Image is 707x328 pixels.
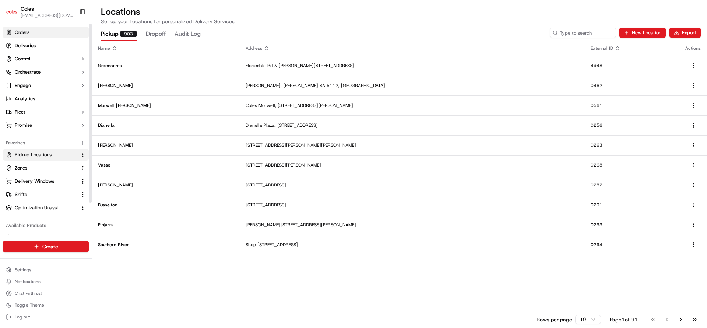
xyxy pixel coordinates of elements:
[15,165,27,171] span: Zones
[3,175,89,187] button: Delivery Windows
[3,231,89,243] button: Nash AI
[59,104,121,117] a: 💻API Documentation
[70,107,118,114] span: API Documentation
[21,13,73,18] button: [EMAIL_ADDRESS][DOMAIN_NAME]
[62,108,68,114] div: 💻
[101,28,137,41] button: Pickup
[42,243,58,250] span: Create
[98,182,234,188] p: [PERSON_NAME]
[6,165,77,171] a: Zones
[3,66,89,78] button: Orchestrate
[98,63,234,69] p: Greenacres
[550,28,616,38] input: Type to search
[669,28,701,38] button: Export
[98,142,234,148] p: [PERSON_NAME]
[610,316,638,323] div: Page 1 of 91
[6,151,77,158] a: Pickup Locations
[591,45,674,51] div: External ID
[3,137,89,149] div: Favorites
[591,202,674,208] p: 0291
[246,63,578,69] p: Floriedale Rd & [PERSON_NAME][STREET_ADDRESS]
[591,222,674,228] p: 0293
[3,288,89,299] button: Chat with us!
[7,29,134,41] p: Welcome 👋
[591,182,674,188] p: 0282
[15,56,30,62] span: Control
[25,70,121,78] div: Start new chat
[3,276,89,287] button: Notifications
[6,6,18,18] img: Coles
[15,205,61,211] span: Optimization Unassigned Orders
[3,149,89,161] button: Pickup Locations
[15,95,35,102] span: Analytics
[3,220,89,231] div: Available Products
[7,7,22,22] img: Nash
[3,80,89,91] button: Engage
[246,242,578,248] p: Shop [STREET_ADDRESS]
[3,300,89,310] button: Toggle Theme
[591,162,674,168] p: 0268
[98,162,234,168] p: Vasse
[15,302,44,308] span: Toggle Theme
[73,125,89,130] span: Pylon
[246,202,578,208] p: [STREET_ADDRESS]
[7,70,21,84] img: 1736555255976-a54dd68f-1ca7-489b-9aae-adbdc363a1c4
[591,142,674,148] p: 0263
[246,142,578,148] p: [STREET_ADDRESS][PERSON_NAME][PERSON_NAME]
[3,265,89,275] button: Settings
[15,290,42,296] span: Chat with us!
[246,45,578,51] div: Address
[246,222,578,228] p: [PERSON_NAME][STREET_ADDRESS][PERSON_NAME]
[15,314,30,320] span: Log out
[15,234,31,241] span: Nash AI
[15,279,41,285] span: Notifications
[15,151,52,158] span: Pickup Locations
[175,28,201,41] button: Audit Log
[619,28,666,38] button: New Location
[6,234,86,241] a: Nash AI
[591,63,674,69] p: 4948
[246,122,578,128] p: Dianella Plaza, [STREET_ADDRESS]
[15,107,56,114] span: Knowledge Base
[15,69,41,76] span: Orchestrate
[3,53,89,65] button: Control
[125,73,134,81] button: Start new chat
[101,18,698,25] p: Set up your Locations for personalized Delivery Services
[685,45,701,51] div: Actions
[246,182,578,188] p: [STREET_ADDRESS]
[98,83,234,88] p: [PERSON_NAME]
[15,178,54,185] span: Delivery Windows
[15,29,29,36] span: Orders
[98,102,234,108] p: Morwell [PERSON_NAME]
[98,45,234,51] div: Name
[15,267,31,273] span: Settings
[3,312,89,322] button: Log out
[6,178,77,185] a: Delivery Windows
[146,28,166,41] button: Dropoff
[15,109,25,115] span: Fleet
[120,31,137,37] div: 903
[3,3,76,21] button: ColesColes[EMAIL_ADDRESS][DOMAIN_NAME]
[6,191,77,198] a: Shifts
[591,122,674,128] p: 0256
[52,125,89,130] a: Powered byPylon
[6,205,77,211] a: Optimization Unassigned Orders
[7,108,13,114] div: 📗
[98,222,234,228] p: Pinjarra
[21,5,34,13] button: Coles
[98,242,234,248] p: Southern River
[3,106,89,118] button: Fleet
[3,162,89,174] button: Zones
[3,27,89,38] a: Orders
[101,6,698,18] h2: Locations
[3,93,89,105] a: Analytics
[3,40,89,52] a: Deliveries
[3,241,89,252] button: Create
[246,83,578,88] p: [PERSON_NAME], [PERSON_NAME] SA 5112, [GEOGRAPHIC_DATA]
[591,83,674,88] p: 0462
[15,122,32,129] span: Promise
[246,162,578,168] p: [STREET_ADDRESS][PERSON_NAME]
[4,104,59,117] a: 📗Knowledge Base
